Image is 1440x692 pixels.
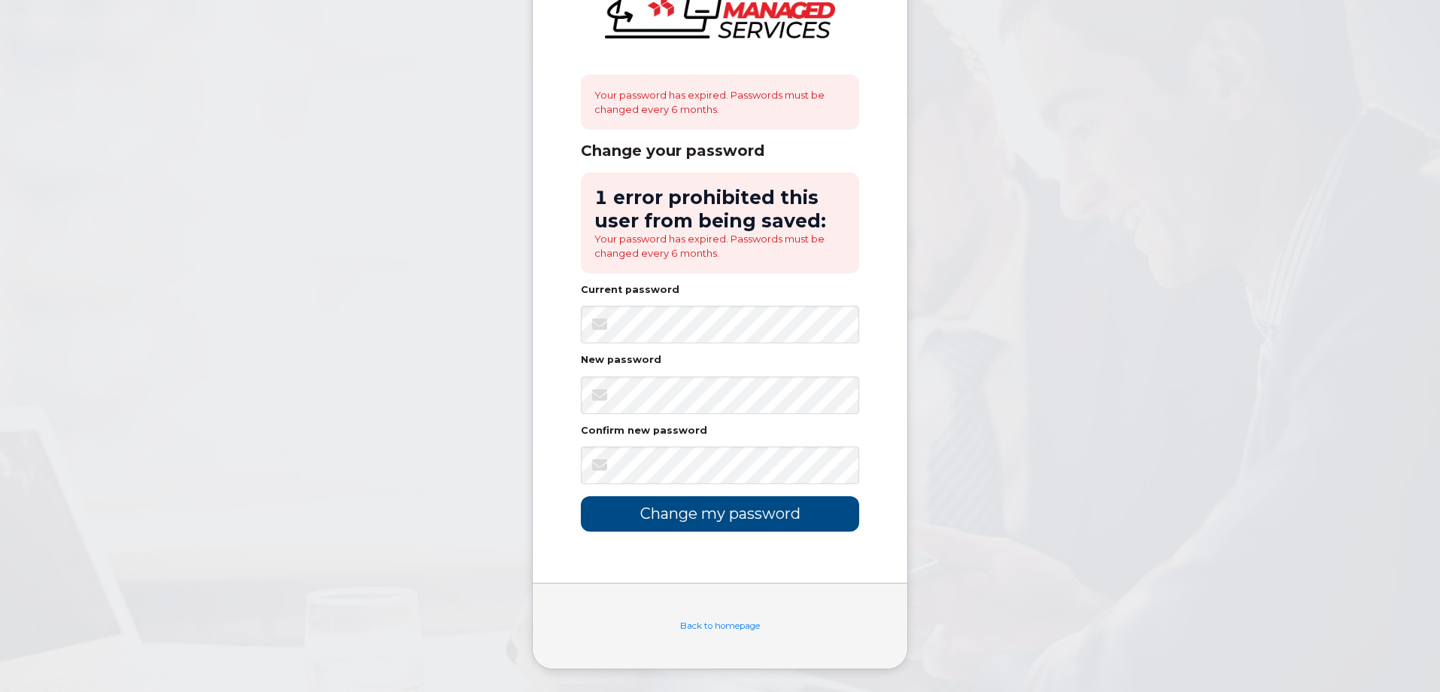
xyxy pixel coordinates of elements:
[581,75,859,130] div: Your password has expired. Passwords must be changed every 6 months.
[594,232,846,260] li: Your password has expired. Passwords must be changed every 6 months.
[581,355,661,365] label: New password
[581,285,679,295] label: Current password
[594,186,846,232] h2: 1 error prohibited this user from being saved:
[581,142,859,160] div: Change your password
[581,496,859,532] input: Change my password
[680,620,760,631] a: Back to homepage
[581,426,707,436] label: Confirm new password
